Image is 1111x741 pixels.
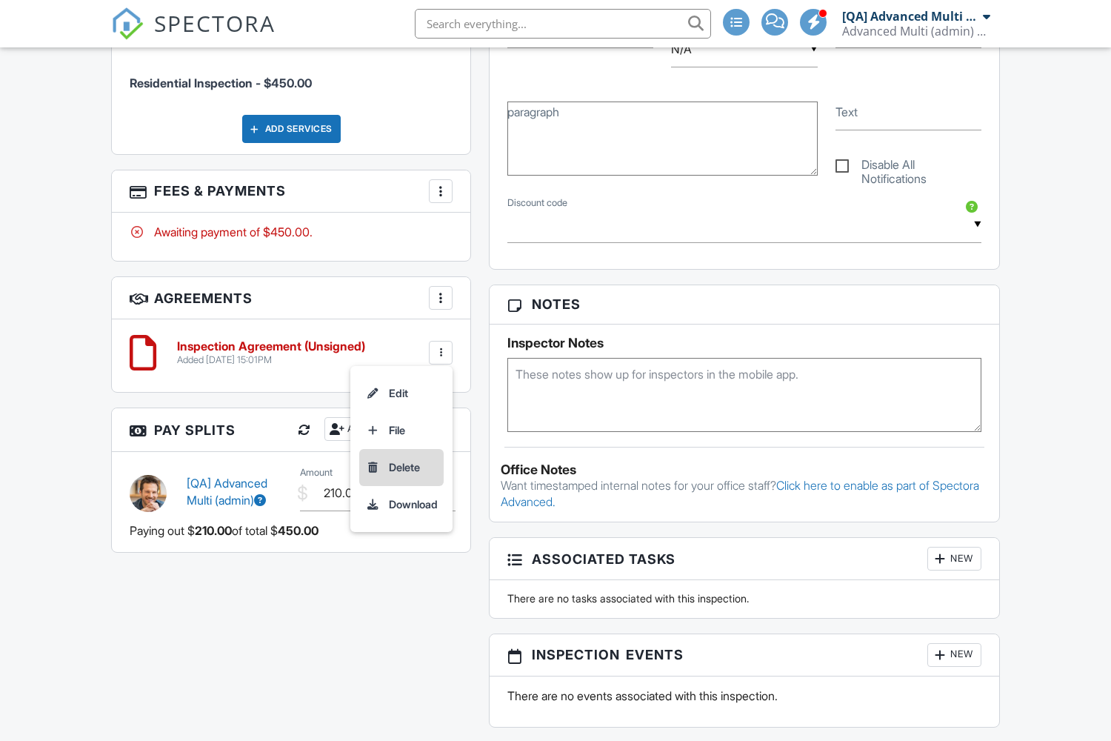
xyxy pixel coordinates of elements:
img: younginspector.jpg [130,475,167,512]
input: Text [835,94,981,130]
span: of total $ [232,522,278,539]
span: Events [626,645,684,665]
div: Awaiting payment of $450.00. [130,224,453,240]
textarea: paragraph [507,102,818,176]
li: Service: Residential Inspection [130,48,453,103]
div: [QA] Advanced Multi (admin) [842,9,979,24]
a: Edit [359,375,444,412]
h5: Inspector Notes [507,336,981,350]
a: File [359,412,444,449]
div: Advanced Multi (admin) Company [842,24,990,39]
label: Text [835,104,858,120]
div: Add Services [242,115,341,143]
span: 210.00 [195,522,232,539]
label: Discount code [507,196,567,210]
a: Inspection Agreement (Unsigned) Added [DATE] 15:01PM [177,340,365,366]
span: Paying out $ [130,522,195,539]
div: There are no tasks associated with this inspection. [498,591,990,606]
p: There are no events associated with this inspection. [507,688,981,704]
div: Office Notes [501,462,988,477]
h6: Inspection Agreement (Unsigned) [177,340,365,353]
h3: Fees & Payments [112,170,470,213]
div: New [927,547,981,571]
div: New [927,643,981,667]
h3: Pay Splits [112,408,470,452]
span: Residential Inspection - $450.00 [130,76,312,90]
span: SPECTORA [154,7,276,39]
input: Search everything... [415,9,711,39]
label: Disable All Notifications [835,158,981,176]
h3: Agreements [112,277,470,319]
div: Added [DATE] 15:01PM [177,354,365,366]
label: Amount [300,466,333,479]
a: SPECTORA [111,20,276,51]
a: Delete [359,449,444,486]
label: paragraph [507,104,559,120]
span: Associated Tasks [532,549,675,569]
img: The Best Home Inspection Software - Spectora [111,7,144,40]
div: Assign [324,417,393,441]
div: $ [297,481,308,506]
span: 450.00 [278,522,318,539]
a: Download [359,486,444,523]
a: [QA] Advanced Multi (admin) [187,476,267,507]
span: Inspection [532,645,620,665]
p: Want timestamped internal notes for your office staff? [501,477,988,511]
h3: Notes [490,285,999,324]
